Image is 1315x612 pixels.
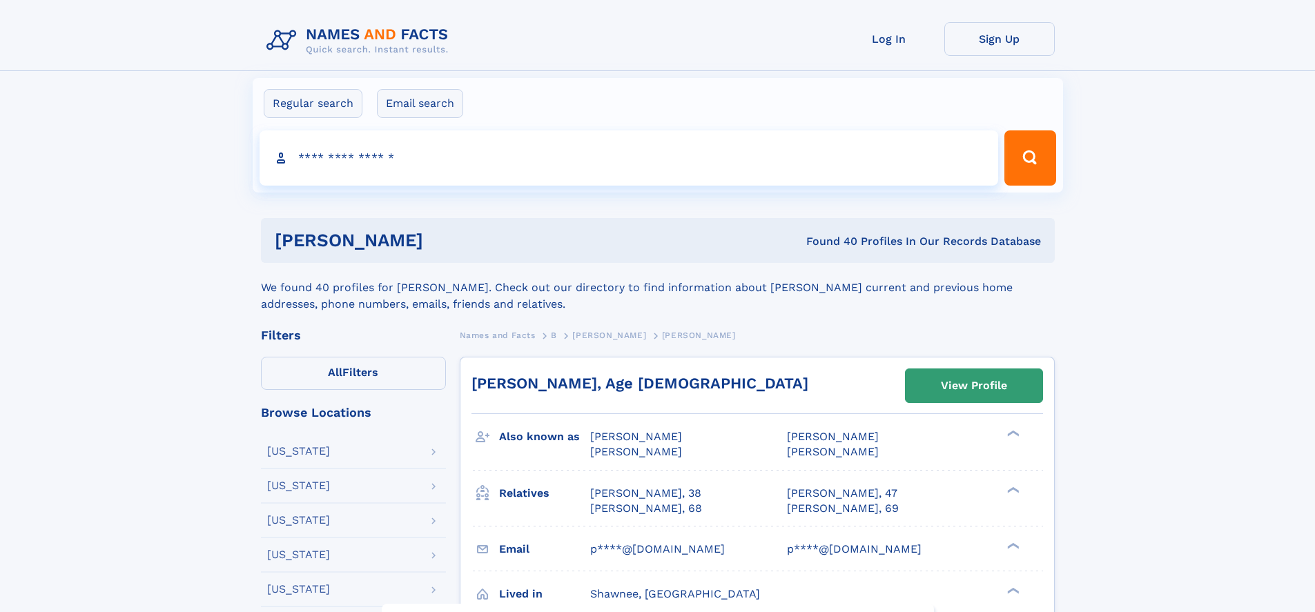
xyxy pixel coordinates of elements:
[787,430,879,443] span: [PERSON_NAME]
[499,425,590,448] h3: Also known as
[377,89,463,118] label: Email search
[267,584,330,595] div: [US_STATE]
[590,501,702,516] a: [PERSON_NAME], 68
[261,22,460,59] img: Logo Names and Facts
[499,582,590,606] h3: Lived in
[261,263,1055,313] div: We found 40 profiles for [PERSON_NAME]. Check out our directory to find information about [PERSON...
[460,326,536,344] a: Names and Facts
[906,369,1042,402] a: View Profile
[572,330,646,340] span: [PERSON_NAME]
[551,330,557,340] span: B
[264,89,362,118] label: Regular search
[1004,485,1020,494] div: ❯
[662,330,736,340] span: [PERSON_NAME]
[1004,429,1020,438] div: ❯
[471,375,808,392] a: [PERSON_NAME], Age [DEMOGRAPHIC_DATA]
[261,357,446,390] label: Filters
[590,445,682,458] span: [PERSON_NAME]
[614,234,1041,249] div: Found 40 Profiles In Our Records Database
[267,480,330,491] div: [US_STATE]
[590,587,760,600] span: Shawnee, [GEOGRAPHIC_DATA]
[267,446,330,457] div: [US_STATE]
[267,549,330,560] div: [US_STATE]
[261,406,446,419] div: Browse Locations
[1004,130,1055,186] button: Search Button
[267,515,330,526] div: [US_STATE]
[787,445,879,458] span: [PERSON_NAME]
[499,482,590,505] h3: Relatives
[1004,541,1020,550] div: ❯
[499,537,590,561] h3: Email
[787,486,897,501] a: [PERSON_NAME], 47
[590,486,701,501] a: [PERSON_NAME], 38
[328,366,342,379] span: All
[572,326,646,344] a: [PERSON_NAME]
[941,370,1007,402] div: View Profile
[590,430,682,443] span: [PERSON_NAME]
[260,130,999,186] input: search input
[834,22,944,56] a: Log In
[275,232,615,249] h1: [PERSON_NAME]
[787,501,899,516] a: [PERSON_NAME], 69
[944,22,1055,56] a: Sign Up
[261,329,446,342] div: Filters
[551,326,557,344] a: B
[1004,586,1020,595] div: ❯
